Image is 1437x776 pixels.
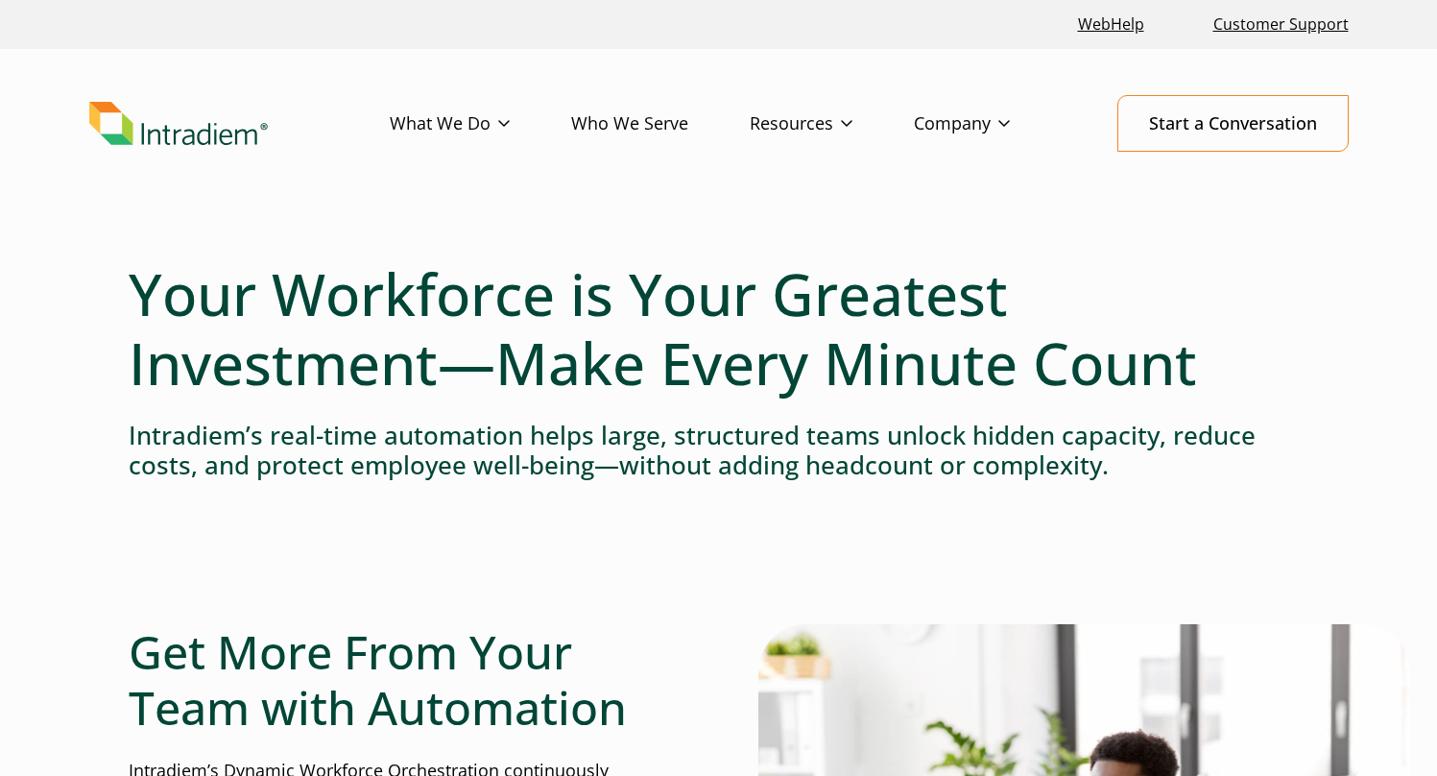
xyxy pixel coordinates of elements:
[1117,95,1349,152] a: Start a Conversation
[1206,4,1356,45] a: Customer Support
[390,96,571,152] a: What We Do
[750,96,914,152] a: Resources
[571,96,750,152] a: Who We Serve
[89,102,390,146] a: Link to homepage of Intradiem
[1070,4,1152,45] a: Link opens in a new window
[129,259,1309,398] h1: Your Workforce is Your Greatest Investment—Make Every Minute Count
[914,96,1071,152] a: Company
[89,102,268,146] img: Intradiem
[129,421,1309,480] h4: Intradiem’s real-time automation helps large, structured teams unlock hidden capacity, reduce cos...
[129,624,680,735] h2: Get More From Your Team with Automation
